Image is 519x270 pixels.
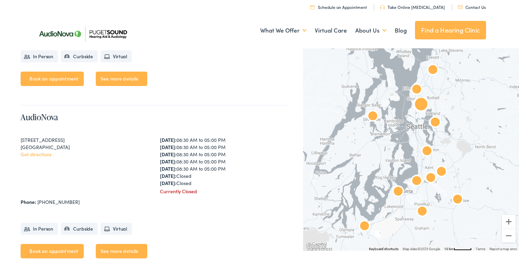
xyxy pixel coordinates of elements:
[21,244,84,258] a: Book an appointment
[310,5,314,9] img: utility icon
[315,18,347,43] a: Virtual Care
[305,242,327,251] a: Open this area in Google Maps (opens a new window)
[160,188,288,195] div: Currently Closed
[444,247,454,251] span: 10 km
[458,4,486,10] a: Contact Us
[21,223,58,235] li: In Person
[21,72,84,86] a: Book an appointment
[160,151,176,158] strong: [DATE]:
[458,5,463,9] img: utility icon
[369,247,399,251] button: Keyboard shortcuts
[305,242,327,251] img: Google
[408,173,425,190] div: AudioNova
[423,170,439,187] div: AudioNova
[489,247,517,251] a: Report a map error
[260,18,307,43] a: What We Offer
[310,4,367,10] a: Schedule an Appointment
[101,223,132,235] li: Virtual
[365,109,381,125] div: AudioNova
[96,72,147,86] a: See more details
[390,184,406,200] div: AudioNova
[160,172,176,179] strong: [DATE]:
[356,219,373,235] div: AudioNova
[380,4,445,10] a: Take Online [MEDICAL_DATA]
[415,21,486,39] a: Find a Hearing Clinic
[160,136,288,187] div: 08:30 AM to 05:00 PM 08:30 AM to 05:00 PM 08:30 AM to 05:00 PM 08:30 AM to 05:00 PM 08:30 AM to 0...
[419,144,435,160] div: AudioNova
[160,158,176,165] strong: [DATE]:
[61,223,98,235] li: Curbside
[502,229,516,243] button: Zoom out
[413,97,429,114] div: AudioNova
[21,151,51,158] a: Get directions
[160,144,176,150] strong: [DATE]:
[395,18,407,43] a: Blog
[21,198,36,205] strong: Phone:
[476,247,485,251] a: Terms (opens in new tab)
[37,198,80,205] a: [PHONE_NUMBER]
[425,62,441,79] div: Puget Sound Hearing Aid &#038; Audiology by AudioNova
[355,18,387,43] a: About Us
[160,180,176,186] strong: [DATE]:
[449,192,466,208] div: AudioNova
[160,165,176,172] strong: [DATE]:
[21,50,58,62] li: In Person
[21,144,149,151] div: [GEOGRAPHIC_DATA]
[403,247,440,251] span: Map data ©2025 Google
[101,50,132,62] li: Virtual
[414,204,430,220] div: AudioNova
[442,246,474,251] button: Map Scale: 10 km per 48 pixels
[21,136,149,144] div: [STREET_ADDRESS]
[96,244,147,258] a: See more details
[21,111,58,123] a: AudioNova
[427,115,443,131] div: AudioNova
[408,82,425,98] div: AudioNova
[380,5,385,9] img: utility icon
[433,164,450,181] div: AudioNova
[502,215,516,229] button: Zoom in
[160,136,176,143] strong: [DATE]:
[61,50,98,62] li: Curbside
